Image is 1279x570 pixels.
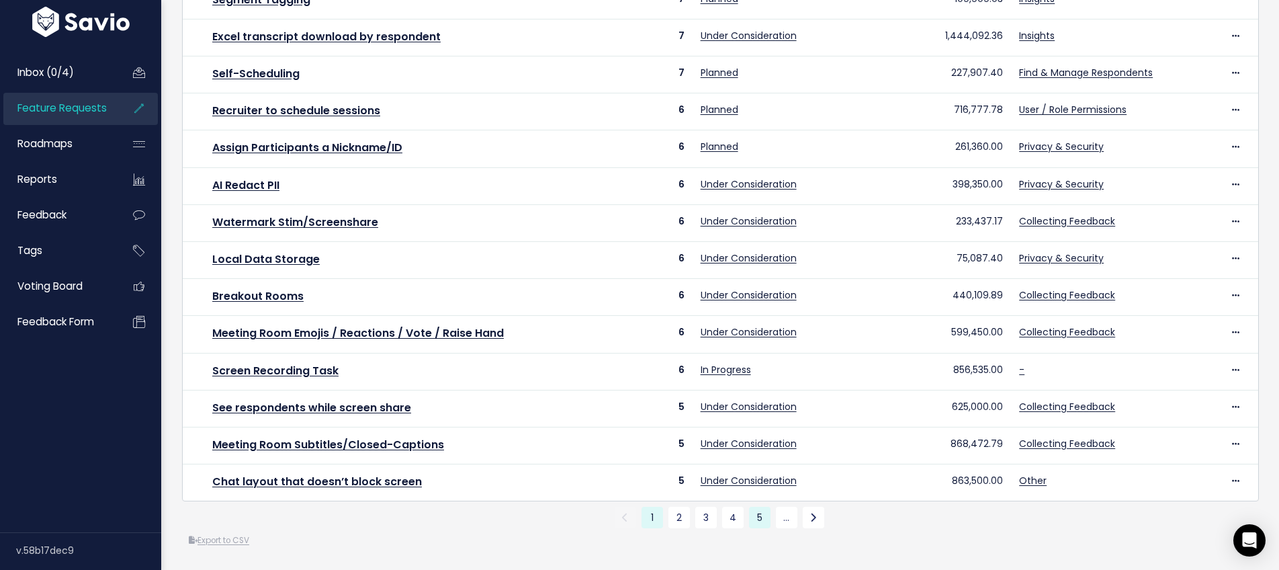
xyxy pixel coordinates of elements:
span: Reports [17,172,57,186]
td: 398,350.00 [854,167,1011,204]
img: logo-white.9d6f32f41409.svg [29,6,133,36]
span: Feedback [17,208,67,222]
td: 6 [599,279,693,316]
td: 6 [599,167,693,204]
a: Under Consideration [701,325,797,339]
a: Collecting Feedback [1019,288,1115,302]
td: 856,535.00 [854,353,1011,390]
a: Voting Board [3,271,112,302]
td: 5 [599,464,693,501]
a: 5 [749,507,770,528]
a: Recruiter to schedule sessions [212,103,380,118]
a: Collecting Feedback [1019,214,1115,228]
td: 5 [599,427,693,464]
span: Inbox (0/4) [17,65,74,79]
td: 6 [599,93,693,130]
a: Reports [3,164,112,195]
a: 3 [695,507,717,528]
td: 868,472.79 [854,427,1011,464]
a: Under Consideration [701,288,797,302]
td: 7 [599,19,693,56]
a: Tags [3,235,112,266]
td: 227,907.40 [854,56,1011,93]
a: Chat layout that doesn’t block screen [212,474,422,489]
a: Local Data Storage [212,251,320,267]
span: Roadmaps [17,136,73,151]
td: 6 [599,130,693,167]
a: Under Consideration [701,437,797,450]
a: 2 [668,507,690,528]
td: 625,000.00 [854,390,1011,427]
a: Assign Participants a Nickname/ID [212,140,402,155]
a: Insights [1019,29,1055,42]
a: Under Consideration [701,214,797,228]
span: Tags [17,243,42,257]
span: Voting Board [17,279,83,293]
td: 75,087.40 [854,241,1011,278]
div: Open Intercom Messenger [1233,524,1266,557]
a: - [1019,363,1024,376]
a: Under Consideration [701,251,797,265]
td: 261,360.00 [854,130,1011,167]
a: Meeting Room Emojis / Reactions / Vote / Raise Hand [212,325,504,341]
span: Feature Requests [17,101,107,115]
a: Feature Requests [3,93,112,124]
td: 863,500.00 [854,464,1011,501]
a: Self-Scheduling [212,66,300,81]
td: 6 [599,241,693,278]
td: 1,444,092.36 [854,19,1011,56]
a: Under Consideration [701,177,797,191]
a: Planned [701,103,738,116]
a: Under Consideration [701,29,797,42]
a: Collecting Feedback [1019,325,1115,339]
td: 5 [599,390,693,427]
a: Meeting Room Subtitles/Closed-Captions [212,437,444,452]
a: Planned [701,140,738,153]
td: 716,777.78 [854,93,1011,130]
a: Watermark Stim/Screenshare [212,214,378,230]
a: Excel transcript download by respondent [212,29,441,44]
a: Planned [701,66,738,79]
a: Breakout Rooms [212,288,304,304]
div: v.58b17dec9 [16,533,161,568]
span: 1 [642,507,663,528]
a: Inbox (0/4) [3,57,112,88]
a: Under Consideration [701,474,797,487]
a: Screen Recording Task [212,363,339,378]
a: Other [1019,474,1047,487]
a: In Progress [701,363,751,376]
a: Find & Manage Respondents [1019,66,1153,79]
a: … [776,507,797,528]
td: 233,437.17 [854,204,1011,241]
a: Feedback form [3,307,112,337]
span: Feedback form [17,315,94,329]
td: 6 [599,204,693,241]
td: 7 [599,56,693,93]
a: Roadmaps [3,128,112,159]
td: 6 [599,353,693,390]
a: Export to CSV [189,535,249,546]
a: Privacy & Security [1019,140,1104,153]
a: Privacy & Security [1019,177,1104,191]
a: See respondents while screen share [212,400,411,415]
a: Collecting Feedback [1019,437,1115,450]
a: 4 [722,507,744,528]
td: 440,109.89 [854,279,1011,316]
a: User / Role Permissions [1019,103,1127,116]
a: Privacy & Security [1019,251,1104,265]
td: 6 [599,316,693,353]
a: AI Redact PII [212,177,279,193]
a: Feedback [3,200,112,231]
a: Under Consideration [701,400,797,413]
td: 599,450.00 [854,316,1011,353]
a: Collecting Feedback [1019,400,1115,413]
